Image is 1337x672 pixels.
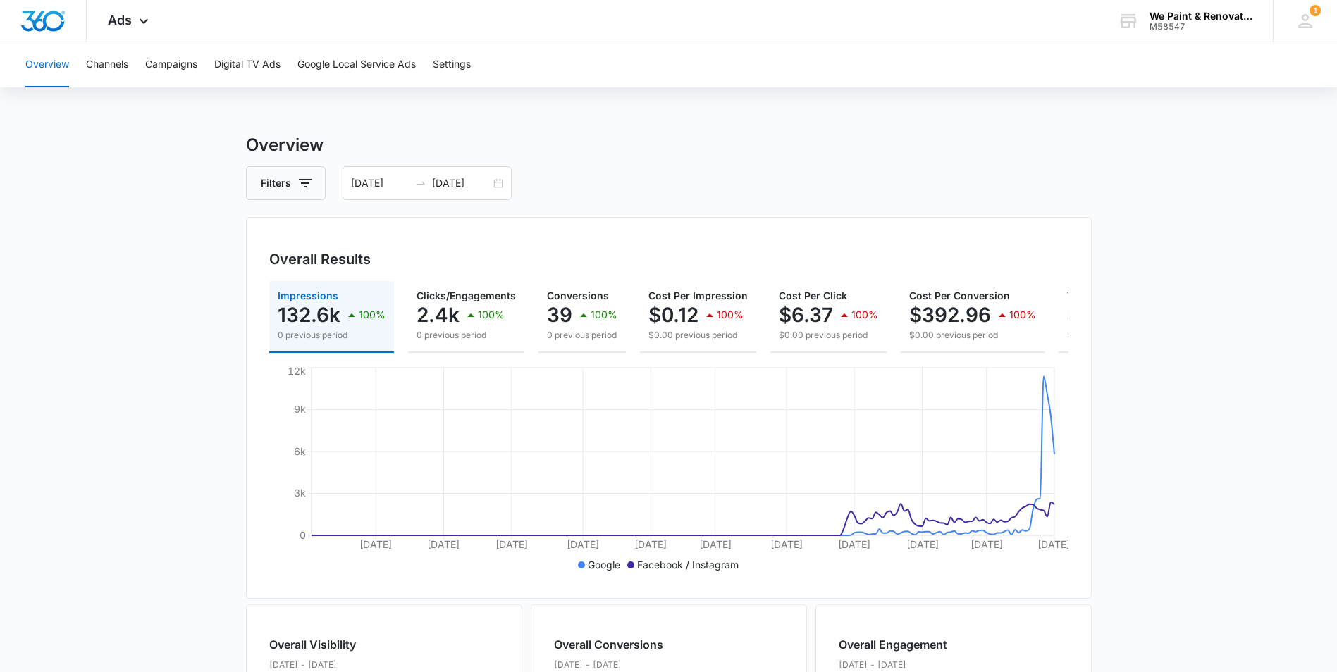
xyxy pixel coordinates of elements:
input: Start date [351,175,409,191]
button: Channels [86,42,128,87]
tspan: [DATE] [838,538,870,550]
p: $0.00 previous period [648,329,748,342]
div: account id [1150,22,1252,32]
tspan: 6k [294,445,306,457]
p: Google [588,557,620,572]
h2: Overall Visibility [269,636,398,653]
p: 100% [591,310,617,320]
span: Cost Per Conversion [909,290,1010,301]
h3: Overall Results [269,249,371,270]
p: $0.00 previous period [909,329,1036,342]
p: 39 [547,304,572,326]
p: $15,326.00 [1067,304,1173,326]
p: [DATE] - [DATE] [554,659,663,671]
p: $392.96 [909,304,991,326]
tspan: [DATE] [359,538,392,550]
p: 100% [851,310,878,320]
span: Conversions [547,290,609,301]
p: $0.12 [648,304,698,326]
span: Ads [108,13,132,27]
span: swap-right [415,178,426,189]
p: 100% [359,310,386,320]
tspan: [DATE] [495,538,527,550]
p: 0 previous period [278,329,386,342]
p: Facebook / Instagram [637,557,739,572]
button: Google Local Service Ads [297,42,416,87]
p: 100% [717,310,744,320]
p: [DATE] - [DATE] [269,659,398,671]
p: 132.6k [278,304,340,326]
tspan: 0 [300,529,306,541]
p: 0 previous period [417,329,516,342]
tspan: [DATE] [634,538,667,550]
tspan: 3k [294,487,306,499]
h3: Overview [246,132,1092,158]
p: $6.37 [779,304,833,326]
p: 100% [478,310,505,320]
tspan: 12k [288,365,306,377]
p: $0.00 previous period [779,329,878,342]
span: Cost Per Impression [648,290,748,301]
span: Clicks/Engagements [417,290,516,301]
p: [DATE] - [DATE] [839,659,947,671]
button: Campaigns [145,42,197,87]
div: account name [1150,11,1252,22]
tspan: [DATE] [567,538,599,550]
tspan: [DATE] [427,538,460,550]
button: Digital TV Ads [214,42,281,87]
tspan: 9k [294,403,306,415]
p: $0.00 previous period [1067,329,1218,342]
span: Cost Per Click [779,290,847,301]
tspan: [DATE] [970,538,1002,550]
tspan: [DATE] [906,538,938,550]
tspan: [DATE] [770,538,802,550]
span: to [415,178,426,189]
button: Settings [433,42,471,87]
input: End date [432,175,491,191]
span: Impressions [278,290,338,301]
tspan: [DATE] [1037,538,1070,550]
span: Total Spend [1067,290,1125,301]
button: Filters [246,166,326,200]
div: notifications count [1310,5,1321,16]
p: 2.4k [417,304,460,326]
p: 0 previous period [547,329,617,342]
h2: Overall Conversions [554,636,663,653]
tspan: [DATE] [698,538,731,550]
h2: Overall Engagement [839,636,947,653]
span: 1 [1310,5,1321,16]
button: Overview [25,42,69,87]
p: 100% [1009,310,1036,320]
